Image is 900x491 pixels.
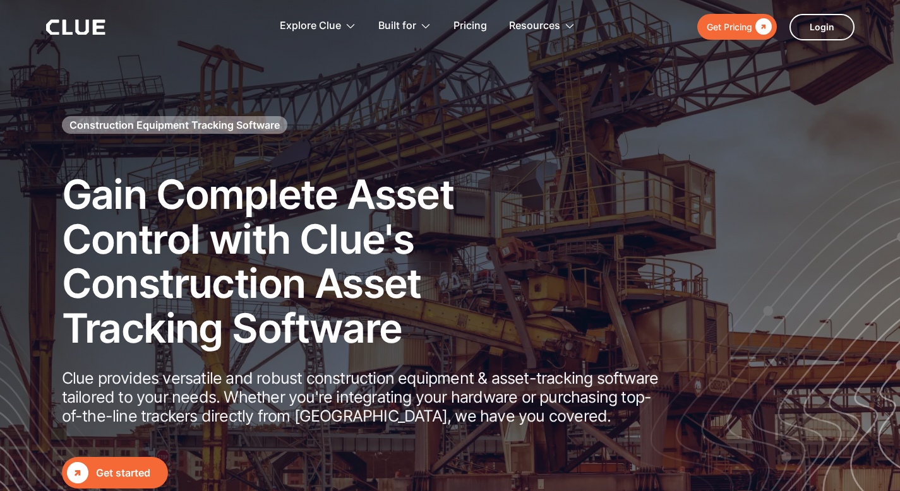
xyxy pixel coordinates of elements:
[96,465,163,481] div: Get started
[67,462,88,483] div: 
[789,14,855,40] a: Login
[378,6,416,46] div: Built for
[509,6,575,46] div: Resources
[378,6,431,46] div: Built for
[280,6,341,46] div: Explore Clue
[707,19,752,35] div: Get Pricing
[509,6,560,46] div: Resources
[62,172,498,350] h2: Gain Complete Asset Control with Clue's Construction Asset Tracking Software
[62,457,168,488] a: Get started
[453,6,487,46] a: Pricing
[280,6,356,46] div: Explore Clue
[69,118,280,132] h1: Construction Equipment Tracking Software
[697,14,777,40] a: Get Pricing
[752,19,772,35] div: 
[62,369,662,425] p: Clue provides versatile and robust construction equipment & asset-tracking software tailored to y...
